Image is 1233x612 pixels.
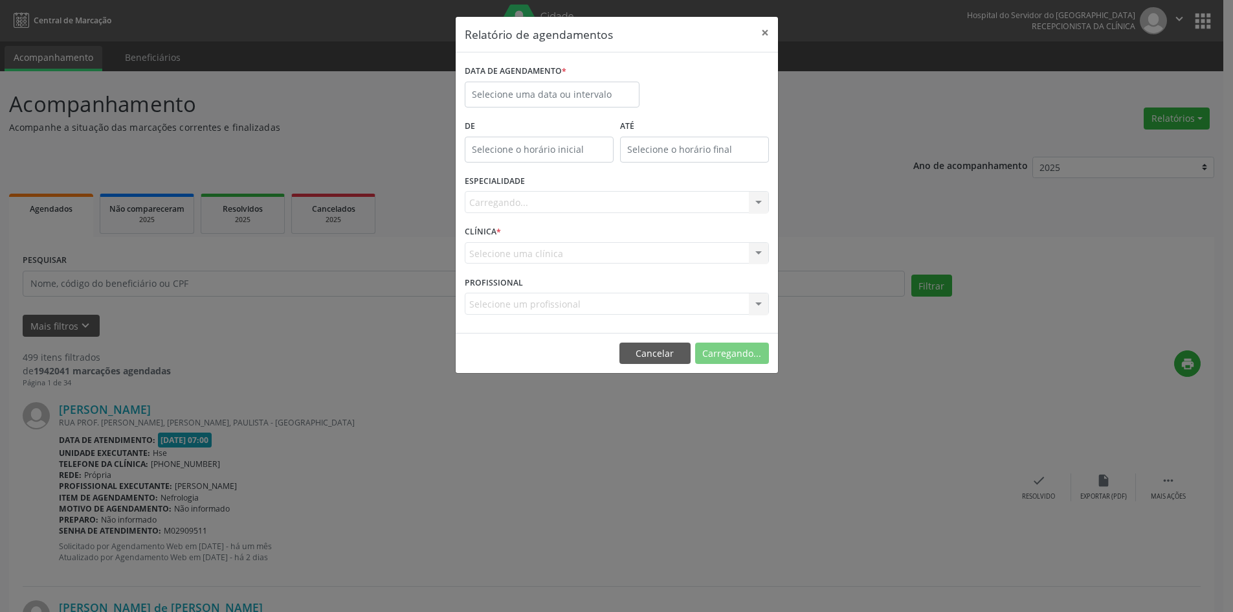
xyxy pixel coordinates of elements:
input: Selecione uma data ou intervalo [465,82,639,108]
label: PROFISSIONAL [465,273,523,293]
label: CLÍNICA [465,222,501,242]
h5: Relatório de agendamentos [465,26,613,43]
label: ATÉ [620,117,769,137]
button: Carregando... [695,343,769,365]
input: Selecione o horário final [620,137,769,163]
button: Close [752,17,778,49]
input: Selecione o horário inicial [465,137,614,163]
button: Cancelar [619,343,691,365]
label: DATA DE AGENDAMENTO [465,62,566,82]
label: De [465,117,614,137]
label: ESPECIALIDADE [465,172,525,192]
